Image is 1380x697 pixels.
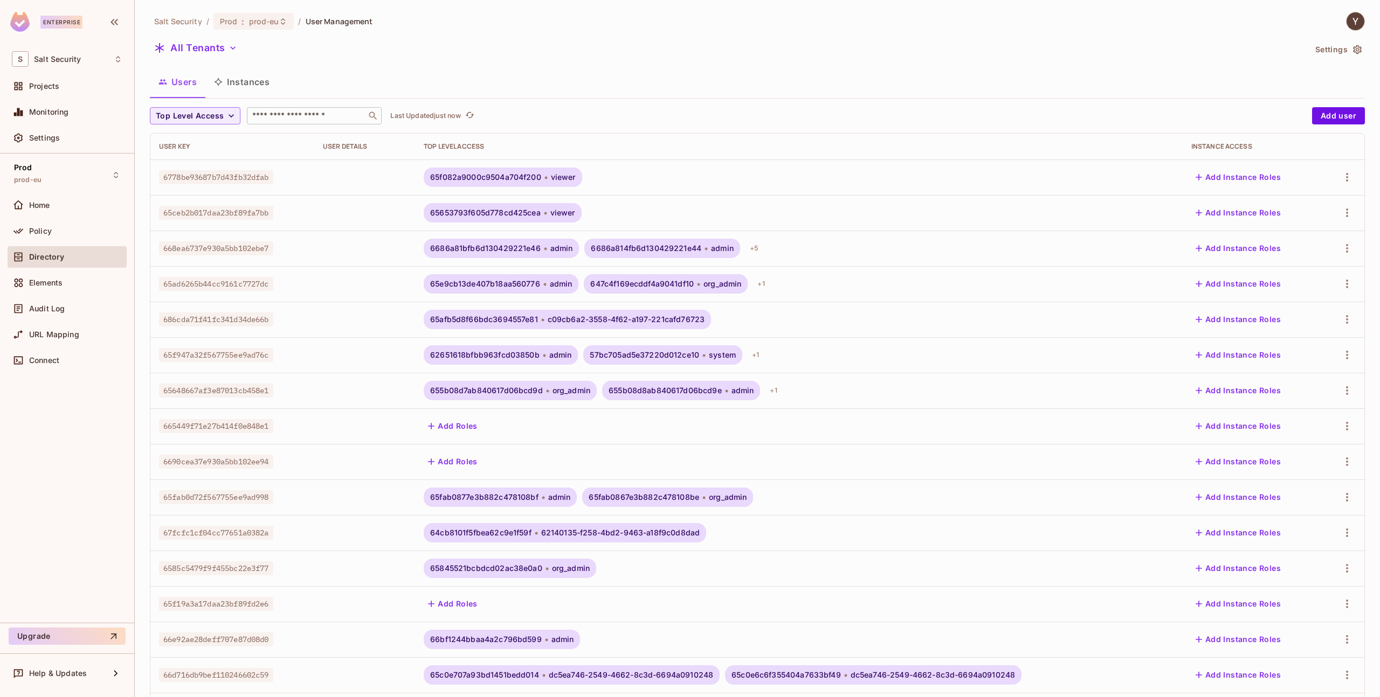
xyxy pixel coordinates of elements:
[1191,142,1313,151] div: Instance Access
[551,173,576,182] span: viewer
[1191,489,1285,506] button: Add Instance Roles
[549,671,713,679] span: dc5ea746-2549-4662-8c3d-6694a0910248
[154,16,202,26] span: the active workspace
[430,173,541,182] span: 65f082a9000c9504a704f200
[1191,204,1285,221] button: Add Instance Roles
[159,206,273,220] span: 65ceb2b017daa23bf89fa7bb
[1191,560,1285,577] button: Add Instance Roles
[589,493,699,501] span: 65fab0867e3b882c478108be
[461,109,476,122] span: Click to refresh data
[159,277,273,291] span: 65ad6265b44cc9161c7727dc
[159,455,273,469] span: 6690cea37e930a5bb102ee94
[1191,417,1285,435] button: Add Instance Roles
[549,351,572,359] span: admin
[765,382,781,399] div: + 1
[430,386,543,395] span: 655b08d7ab840617d06bcd9d
[1191,524,1285,541] button: Add Instance Roles
[1347,12,1364,30] img: Yakir Levi
[590,351,699,359] span: 57bc705ad5e37220d012ce10
[159,597,273,611] span: 65f19a3a17daa23bf89fd2e6
[241,17,245,26] span: :
[29,669,87,678] span: Help & Updates
[430,280,540,288] span: 65e9cb13de407b18aa560776
[29,304,65,313] span: Audit Log
[40,16,82,29] div: Enterprise
[424,417,482,435] button: Add Roles
[1311,41,1365,58] button: Settings
[591,244,701,253] span: 6686a814fb6d130429221e44
[424,595,482,612] button: Add Roles
[323,142,406,151] div: User Details
[1191,382,1285,399] button: Add Instance Roles
[206,16,209,26] li: /
[609,386,722,395] span: 655b08d8ab840617d06bcd9e
[29,253,64,261] span: Directory
[29,330,79,339] span: URL Mapping
[1191,311,1285,328] button: Add Instance Roles
[551,635,574,644] span: admin
[156,109,224,123] span: Top Level Access
[1191,169,1285,186] button: Add Instance Roles
[29,278,63,287] span: Elements
[550,244,573,253] span: admin
[159,490,273,504] span: 65fab0d72f567755ee9ad998
[1191,666,1285,684] button: Add Instance Roles
[159,241,273,255] span: 668ea6737e930a5bb102ebe7
[12,51,29,67] span: S
[548,315,705,324] span: c09cb6a2-3558-4f62-a197-221cafd76723
[430,208,541,217] span: 65653793f605d778cd425cea
[463,109,476,122] button: refresh
[159,170,273,184] span: 6778be93687b7d43fb32dfab
[732,671,841,679] span: 65c0e6c6f355404a7633bf49
[430,315,538,324] span: 65afb5d8f66bdc3694557e81
[150,68,205,95] button: Users
[14,176,42,184] span: prod-eu
[753,275,769,292] div: + 1
[1191,631,1285,648] button: Add Instance Roles
[220,16,238,26] span: Prod
[550,280,572,288] span: admin
[150,107,240,124] button: Top Level Access
[306,16,373,26] span: User Management
[159,384,273,398] span: 65648667af3e87013cb458e1
[1312,107,1365,124] button: Add user
[1191,275,1285,292] button: Add Instance Roles
[430,244,541,253] span: 6686a81bfb6d130429221e46
[159,142,306,151] div: User Key
[29,82,59,90] span: Projects
[390,111,461,120] p: Last Updated just now
[1191,240,1285,257] button: Add Instance Roles
[29,356,59,365] span: Connect
[541,528,700,537] span: 62140135-f258-4bd2-9463-a18f9c0d8dad
[29,201,50,210] span: Home
[548,493,571,501] span: admin
[430,351,540,359] span: 62651618bfbb963fcd03850b
[424,142,1174,151] div: Top Level Access
[748,346,763,364] div: + 1
[552,564,590,573] span: org_admin
[424,453,482,470] button: Add Roles
[430,564,542,573] span: 65845521bcbdcd02ac38e0a0
[34,55,81,64] span: Workspace: Salt Security
[150,39,241,57] button: All Tenants
[550,208,575,217] span: viewer
[709,351,736,359] span: system
[430,528,532,537] span: 64cb8101f5fbea62c9e1f59f
[29,108,69,116] span: Monitoring
[249,16,279,26] span: prod-eu
[703,280,741,288] span: org_admin
[14,163,32,172] span: Prod
[709,493,747,501] span: org_admin
[159,348,273,362] span: 65f947a32f567755ee9ad76c
[590,280,694,288] span: 647c4f169ecddf4a9041df10
[430,635,542,644] span: 66bf1244bbaa4a2c796bd599
[29,134,60,142] span: Settings
[1191,346,1285,364] button: Add Instance Roles
[746,240,763,257] div: + 5
[159,526,273,540] span: 67fcfc1cf04cc77651a0382a
[430,493,539,501] span: 65fab0877e3b882c478108bf
[1191,595,1285,612] button: Add Instance Roles
[159,419,273,433] span: 665449f71e27b414f0e848e1
[205,68,278,95] button: Instances
[159,632,273,646] span: 66e92ae28deff707e87d08d0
